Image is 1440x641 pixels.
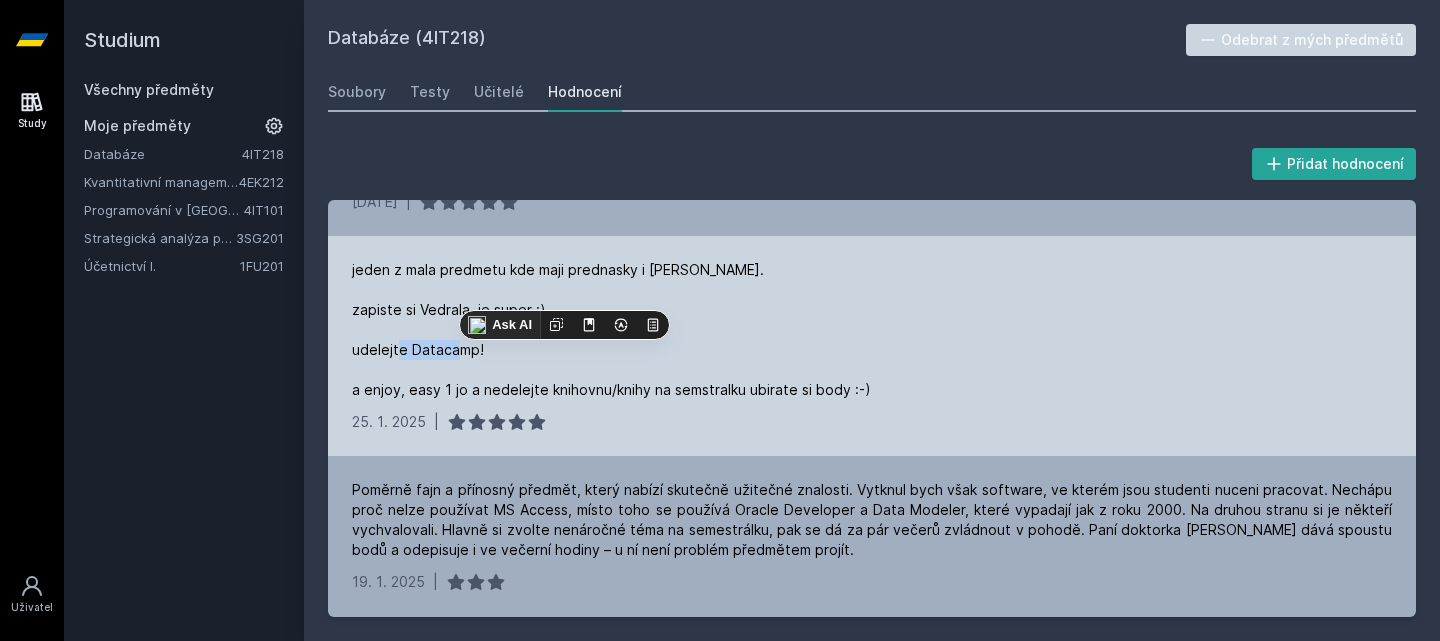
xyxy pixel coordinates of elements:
[4,564,60,625] a: Uživatel
[433,572,438,592] div: |
[84,144,242,164] a: Databáze
[239,174,284,190] a: 4EK212
[84,200,244,220] a: Programování v [GEOGRAPHIC_DATA]
[84,256,240,276] a: Účetnictví I.
[406,192,411,212] div: |
[1186,24,1417,56] button: Odebrat z mých předmětů
[84,228,236,248] a: Strategická analýza pro informatiky a statistiky
[352,572,425,592] div: 19. 1. 2025
[410,82,450,102] div: Testy
[84,172,239,192] a: Kvantitativní management
[434,412,439,432] div: |
[240,258,284,274] a: 1FU201
[474,82,524,102] div: Učitelé
[352,260,871,400] div: jeden z mala predmetu kde maji prednasky i [PERSON_NAME]. zapiste si Vedrala, je super :) udelejt...
[548,72,622,112] a: Hodnocení
[4,80,60,141] a: Study
[11,600,53,615] div: Uživatel
[244,202,284,218] a: 4IT101
[328,82,386,102] div: Soubory
[410,72,450,112] a: Testy
[236,230,284,246] a: 3SG201
[328,24,1186,56] h2: Databáze (4IT218)
[1252,148,1417,180] button: Přidat hodnocení
[84,81,214,98] a: Všechny předměty
[352,480,1392,560] div: Poměrně fajn a přínosný předmět, který nabízí skutečně užitečné znalosti. Vytknul bych však softw...
[352,412,426,432] div: 25. 1. 2025
[242,146,284,162] a: 4IT218
[84,116,191,136] span: Moje předměty
[548,82,622,102] div: Hodnocení
[18,116,47,131] div: Study
[474,72,524,112] a: Učitelé
[352,192,398,212] div: [DATE]
[328,72,386,112] a: Soubory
